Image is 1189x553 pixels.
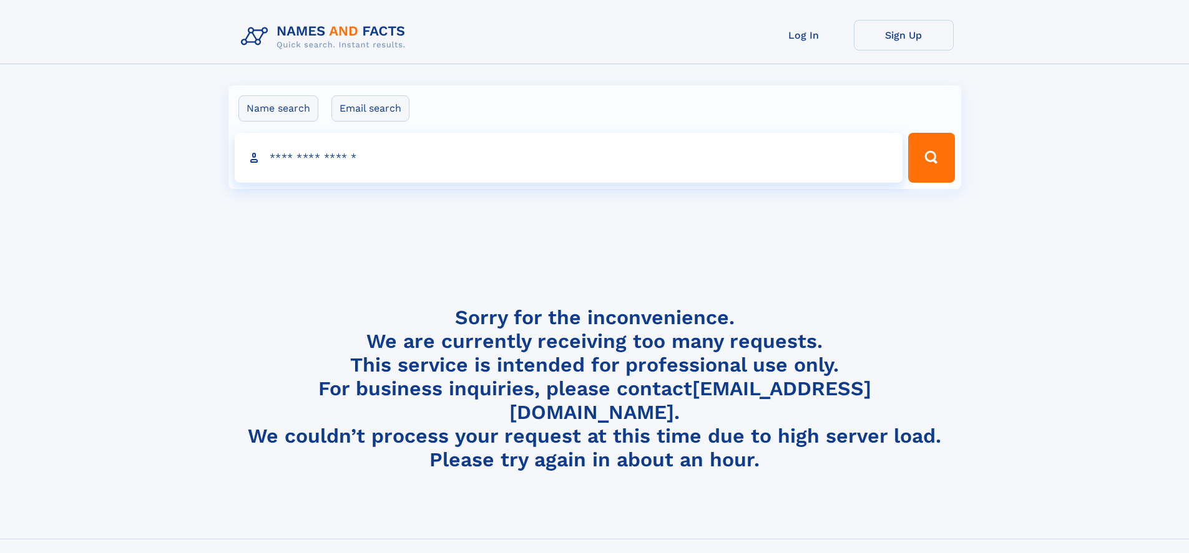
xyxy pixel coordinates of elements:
[754,20,854,50] a: Log In
[509,377,871,424] a: [EMAIL_ADDRESS][DOMAIN_NAME]
[235,133,903,183] input: search input
[238,95,318,122] label: Name search
[854,20,954,50] a: Sign Up
[908,133,954,183] button: Search Button
[331,95,409,122] label: Email search
[236,305,954,472] h4: Sorry for the inconvenience. We are currently receiving too many requests. This service is intend...
[236,20,416,54] img: Logo Names and Facts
